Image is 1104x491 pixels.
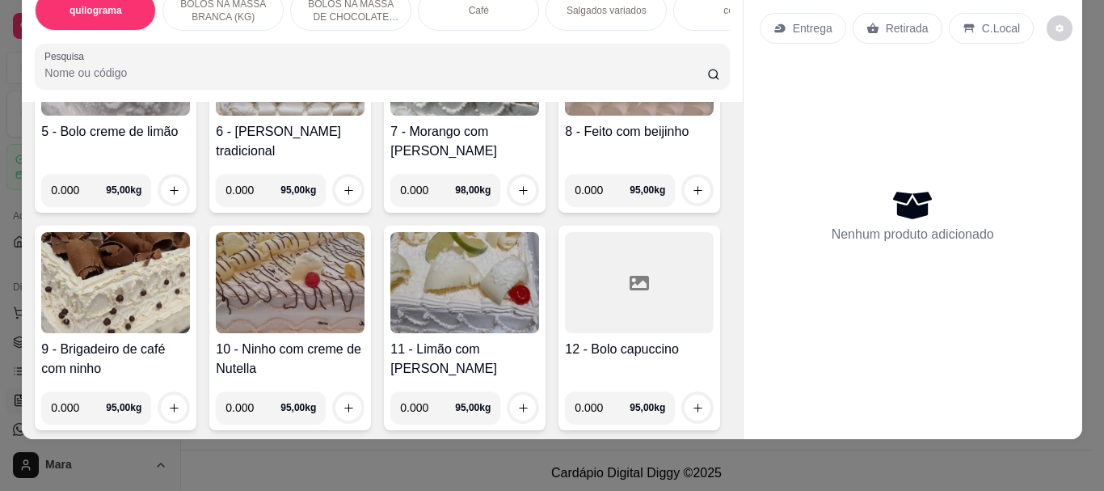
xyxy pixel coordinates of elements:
[161,177,187,203] button: increase-product-quantity
[41,122,190,142] h4: 5 - Bolo creme de limão
[1047,15,1072,41] button: decrease-product-quantity
[469,4,489,17] p: Café
[567,4,647,17] p: Salgados variados
[390,232,539,333] img: product-image
[161,395,187,421] button: increase-product-quantity
[685,395,710,421] button: increase-product-quantity
[41,232,190,333] img: product-image
[216,122,364,161] h4: 6 - [PERSON_NAME] tradicional
[70,4,122,17] p: quilograma
[44,65,707,81] input: Pesquisa
[575,174,630,206] input: 0.00
[832,225,994,244] p: Nenhum produto adicionado
[886,20,929,36] p: Retirada
[41,340,190,379] h4: 9 - Brigadeiro de café com ninho
[510,395,536,421] button: increase-product-quantity
[44,49,90,63] label: Pesquisa
[390,122,539,161] h4: 7 - Morango com [PERSON_NAME]
[390,340,539,379] h4: 11 - Limão com [PERSON_NAME]
[400,174,455,206] input: 0.00
[575,392,630,424] input: 0.00
[51,392,106,424] input: 0.00
[723,4,744,17] p: copo
[335,395,361,421] button: increase-product-quantity
[400,392,455,424] input: 0.00
[565,340,714,359] h4: 12 - Bolo capuccino
[685,177,710,203] button: increase-product-quantity
[225,174,280,206] input: 0.00
[793,20,832,36] p: Entrega
[510,177,536,203] button: increase-product-quantity
[216,340,364,379] h4: 10 - Ninho com creme de Nutella
[565,122,714,142] h4: 8 - Feito com beijinho
[216,232,364,333] img: product-image
[335,177,361,203] button: increase-product-quantity
[225,392,280,424] input: 0.00
[982,20,1020,36] p: C.Local
[51,174,106,206] input: 0.00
